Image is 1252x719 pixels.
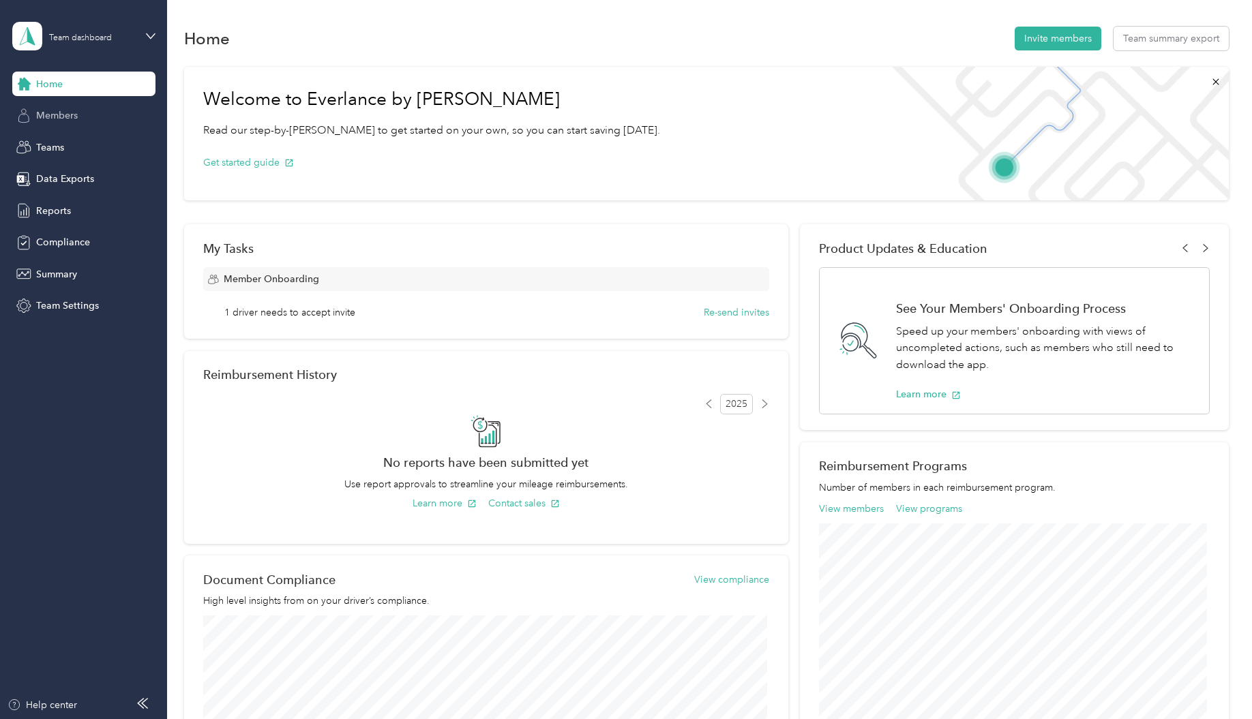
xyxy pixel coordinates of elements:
button: Contact sales [488,496,560,510]
span: Teams [36,140,64,155]
h2: Reimbursement Programs [819,459,1209,473]
span: Member Onboarding [224,272,319,286]
h2: Document Compliance [203,572,336,587]
p: Speed up your members' onboarding with views of uncompleted actions, such as members who still ne... [896,323,1194,373]
div: My Tasks [203,241,769,256]
button: View compliance [694,572,769,587]
p: Number of members in each reimbursement program. [819,480,1209,495]
p: Read our step-by-[PERSON_NAME] to get started on your own, so you can start saving [DATE]. [203,122,660,139]
span: Compliance [36,235,90,249]
button: Get started guide [203,155,294,170]
button: Learn more [413,496,477,510]
span: Product Updates & Education [819,241,987,256]
span: Home [36,77,63,91]
span: 2025 [720,394,753,414]
iframe: Everlance-gr Chat Button Frame [1176,643,1252,719]
span: Reports [36,204,71,218]
p: High level insights from on your driver’s compliance. [203,594,769,608]
h1: Welcome to Everlance by [PERSON_NAME] [203,89,660,110]
button: Re-send invites [704,305,769,320]
span: Team Settings [36,299,99,313]
span: 1 driver needs to accept invite [224,305,355,320]
h1: Home [184,31,230,46]
img: Welcome to everlance [878,67,1228,200]
span: Members [36,108,78,123]
div: Team dashboard [49,34,112,42]
button: View members [819,502,884,516]
span: Summary [36,267,77,281]
button: Invite members [1015,27,1101,50]
h2: No reports have been submitted yet [203,455,769,470]
button: Team summary export [1114,27,1229,50]
h1: See Your Members' Onboarding Process [896,301,1194,316]
p: Use report approvals to streamline your mileage reimbursements. [203,477,769,491]
button: Help center [8,698,77,712]
span: Data Exports [36,172,94,186]
button: Learn more [896,387,961,401]
h2: Reimbursement History [203,367,337,382]
button: View programs [896,502,962,516]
